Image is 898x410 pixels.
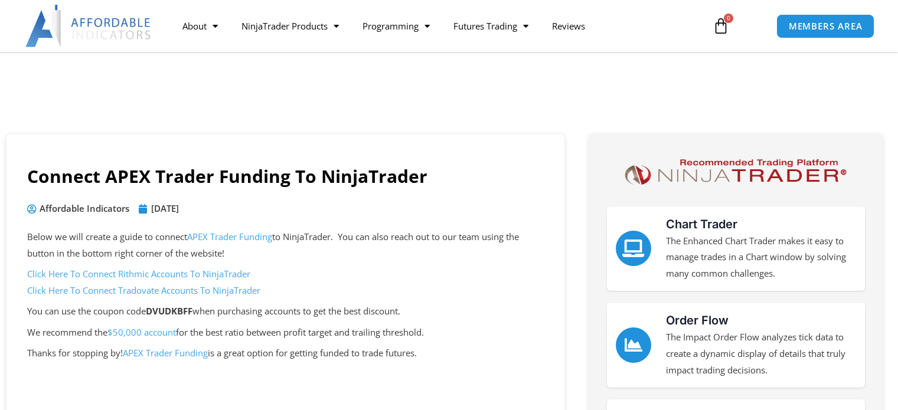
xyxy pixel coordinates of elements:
[27,268,250,280] a: Click Here To Connect Rithmic Accounts To NinjaTrader
[146,305,192,317] strong: DVUDKBFF
[187,231,272,242] a: APEX Trader Funding
[666,329,856,379] p: The Impact Order Flow analyzes tick data to create a dynamic display of details that truly impact...
[442,12,540,40] a: Futures Trading
[27,284,260,296] a: Click Here To Connect Tradovate Accounts To NinjaTrader
[776,14,875,38] a: MEMBERS AREA
[27,164,544,189] h1: Connect APEX Trader Funding To NinjaTrader
[619,155,851,189] img: NinjaTrader Logo | Affordable Indicators – NinjaTrader
[146,305,400,317] span: when purchasing accounts to get the best discount.
[724,14,733,23] span: 0
[616,327,651,363] a: Order Flow
[351,12,442,40] a: Programming
[666,217,737,231] a: Chart Trader
[37,201,129,217] span: Affordable Indicators
[151,202,179,214] time: [DATE]
[666,233,856,283] p: The Enhanced Chart Trader makes it easy to manage trades in a Chart window by solving many common...
[123,347,208,359] a: APEX Trader Funding
[230,12,351,40] a: NinjaTrader Products
[616,231,651,266] a: Chart Trader
[107,326,176,338] a: $50,000 account
[27,324,544,341] p: We recommend the for the best ratio between profit target and trailing threshold.
[25,5,152,47] img: LogoAI | Affordable Indicators – NinjaTrader
[695,9,747,43] a: 0
[27,345,544,362] p: Thanks for stopping by! is a great option for getting funded to trade futures.
[666,313,729,327] a: Order Flow
[27,303,544,320] p: You can use the coupon code
[171,12,701,40] nav: Menu
[540,12,597,40] a: Reviews
[171,12,230,40] a: About
[789,22,863,31] span: MEMBERS AREA
[27,229,544,262] p: Below we will create a guide to connect to NinjaTrader. You can also reach out to our team using ...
